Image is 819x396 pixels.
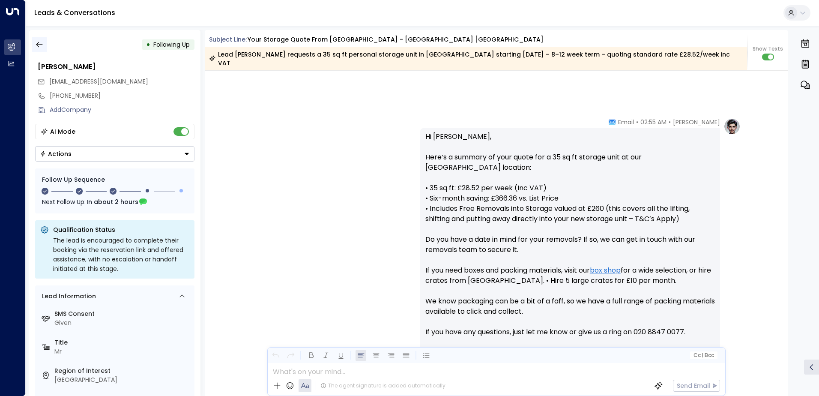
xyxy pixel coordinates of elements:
div: Lead Information [39,292,96,301]
div: [PHONE_NUMBER] [50,91,194,100]
a: box shop [590,265,621,276]
div: Lead [PERSON_NAME] requests a 35 sq ft personal storage unit in [GEOGRAPHIC_DATA] starting [DATE]... [209,50,742,67]
div: Mr [54,347,191,356]
div: Button group with a nested menu [35,146,194,162]
div: [GEOGRAPHIC_DATA] [54,375,191,384]
span: | [702,352,703,358]
span: Following Up [153,40,190,49]
div: Your storage quote from [GEOGRAPHIC_DATA] - [GEOGRAPHIC_DATA] [GEOGRAPHIC_DATA] [248,35,544,44]
span: In about 2 hours [87,197,138,207]
div: Actions [40,150,72,158]
span: [PERSON_NAME] [673,118,720,126]
div: The lead is encouraged to complete their booking via the reservation link and offered assistance,... [53,236,189,273]
span: dchagg03@gmail.com [49,77,148,86]
button: Redo [285,350,296,361]
span: Email [618,118,634,126]
span: [EMAIL_ADDRESS][DOMAIN_NAME] [49,77,148,86]
div: AI Mode [50,127,75,136]
img: profile-logo.png [723,118,741,135]
span: • [636,118,638,126]
div: [PERSON_NAME] [38,62,194,72]
span: Subject Line: [209,35,247,44]
div: Given [54,318,191,327]
a: Leads & Conversations [34,8,115,18]
span: • [669,118,671,126]
button: Cc|Bcc [690,351,717,360]
div: Next Follow Up: [42,197,188,207]
label: SMS Consent [54,309,191,318]
button: Actions [35,146,194,162]
label: Region of Interest [54,366,191,375]
div: AddCompany [50,105,194,114]
div: The agent signature is added automatically [320,382,445,390]
p: Qualification Status [53,225,189,234]
div: • [146,37,150,52]
label: Title [54,338,191,347]
span: Show Texts [753,45,783,53]
div: Follow Up Sequence [42,175,188,184]
span: 02:55 AM [640,118,667,126]
button: Undo [270,350,281,361]
span: Cc Bcc [693,352,714,358]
